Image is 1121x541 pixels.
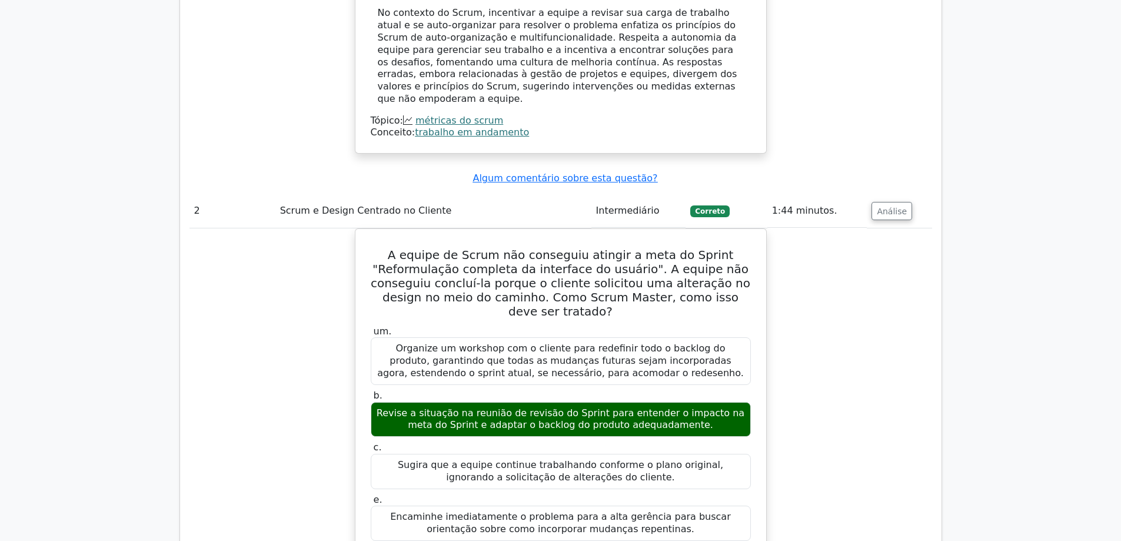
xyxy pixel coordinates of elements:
[473,172,657,184] a: Algum comentário sobre esta questão?
[377,343,744,379] font: Organize um workshop com o cliente para redefinir todo o backlog do produto, garantindo que todas...
[772,205,837,216] font: 1:44 minutos.
[871,202,912,221] button: Análise
[695,207,725,215] font: Correto
[390,511,731,535] font: Encaminhe imediatamente o problema para a alta gerência para buscar orientação sobre como incorpo...
[415,127,529,138] a: trabalho em andamento
[374,390,382,401] font: b.
[371,248,750,318] font: A equipe de Scrum não conseguiu atingir a meta do Sprint "Reformulação completa da interface do u...
[194,205,200,216] font: 2
[877,206,907,215] font: Análise
[596,205,660,216] font: Intermediário
[371,127,415,138] font: Conceito:
[374,326,392,337] font: um.
[374,442,382,453] font: c.
[398,459,723,483] font: Sugira que a equipe continue trabalhando conforme o plano original, ignorando a solicitação de al...
[374,494,382,505] font: e.
[280,205,452,216] font: Scrum e Design Centrado no Cliente
[371,115,403,126] font: Tópico:
[377,407,744,431] font: Revise a situação na reunião de revisão do Sprint para entender o impacto na meta do Sprint e ada...
[378,7,737,104] font: No contexto do Scrum, incentivar a equipe a revisar sua carga de trabalho atual e se auto-organiz...
[415,115,503,126] a: métricas do scrum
